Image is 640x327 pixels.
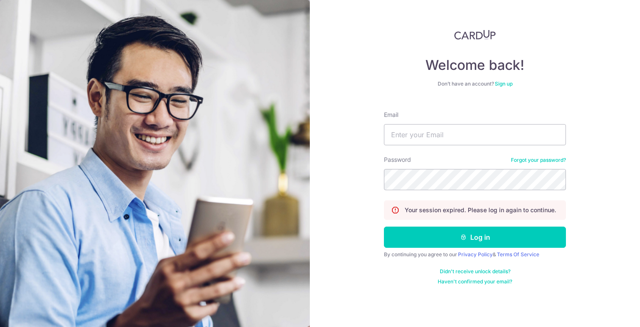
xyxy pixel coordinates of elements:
[438,278,512,285] a: Haven't confirmed your email?
[458,251,493,258] a: Privacy Policy
[384,111,398,119] label: Email
[384,251,566,258] div: By continuing you agree to our &
[440,268,510,275] a: Didn't receive unlock details?
[495,80,513,87] a: Sign up
[384,155,411,164] label: Password
[384,57,566,74] h4: Welcome back!
[405,206,556,214] p: Your session expired. Please log in again to continue.
[511,157,566,163] a: Forgot your password?
[384,124,566,145] input: Enter your Email
[454,30,496,40] img: CardUp Logo
[384,227,566,248] button: Log in
[497,251,539,258] a: Terms Of Service
[384,80,566,87] div: Don’t have an account?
